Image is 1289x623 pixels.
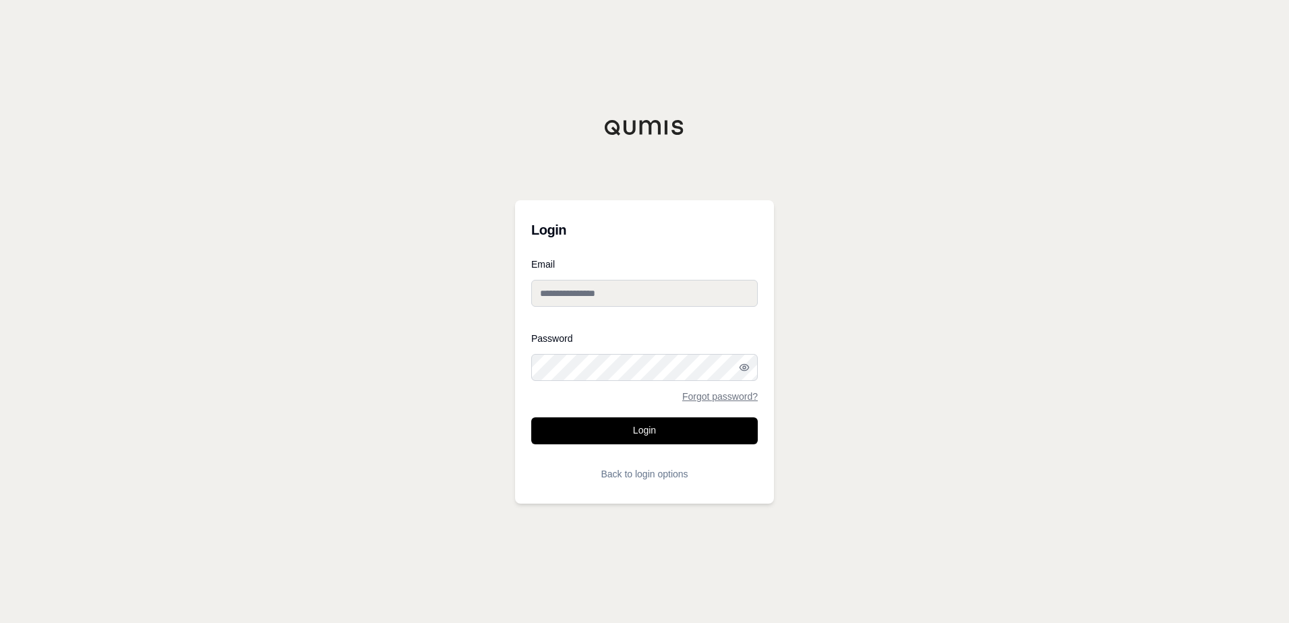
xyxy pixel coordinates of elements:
[531,417,758,444] button: Login
[531,334,758,343] label: Password
[531,260,758,269] label: Email
[604,119,685,136] img: Qumis
[531,216,758,243] h3: Login
[682,392,758,401] a: Forgot password?
[531,461,758,487] button: Back to login options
